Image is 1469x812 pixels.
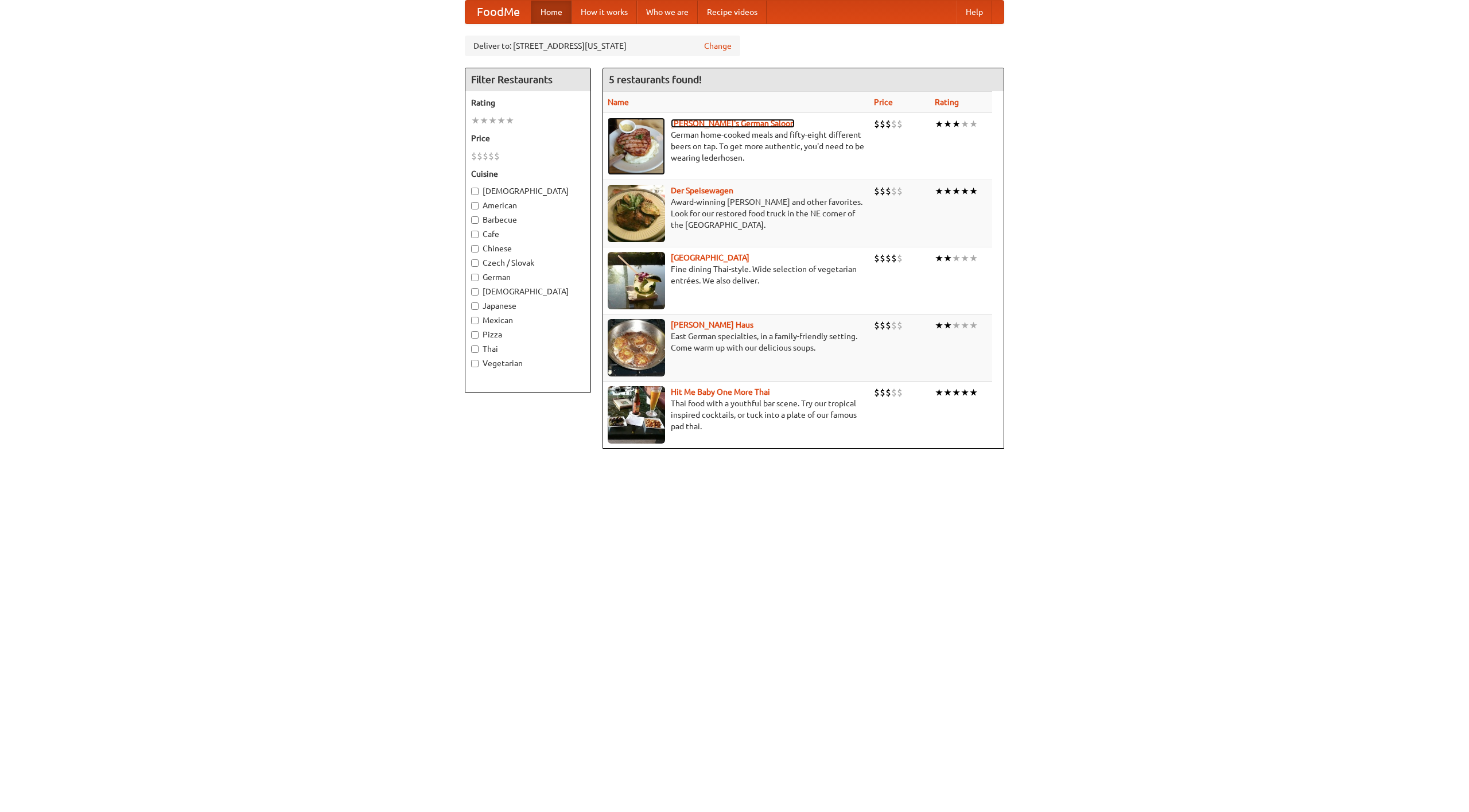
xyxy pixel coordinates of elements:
input: American [471,202,479,209]
li: $ [891,118,897,130]
li: ★ [969,386,978,399]
li: ★ [961,386,969,399]
li: ★ [497,114,506,127]
li: ★ [961,252,969,265]
li: $ [874,118,880,130]
li: ★ [952,118,961,130]
li: $ [891,319,897,332]
li: ★ [943,185,952,197]
input: [DEMOGRAPHIC_DATA] [471,188,479,195]
li: ★ [952,386,961,399]
label: [DEMOGRAPHIC_DATA] [471,286,585,297]
img: esthers.jpg [608,118,665,175]
li: $ [897,386,903,399]
a: FoodMe [465,1,531,24]
b: [PERSON_NAME]'s German Saloon [671,119,795,128]
li: ★ [935,252,943,265]
a: Hit Me Baby One More Thai [671,387,770,397]
li: ★ [480,114,488,127]
li: $ [874,252,880,265]
p: Fine dining Thai-style. Wide selection of vegetarian entrées. We also deliver. [608,263,865,286]
a: Der Speisewagen [671,186,733,195]
li: ★ [943,386,952,399]
li: ★ [952,319,961,332]
li: $ [880,252,885,265]
label: Czech / Slovak [471,257,585,269]
input: Japanese [471,302,479,310]
p: Thai food with a youthful bar scene. Try our tropical inspired cocktails, or tuck into a plate of... [608,398,865,432]
a: [GEOGRAPHIC_DATA] [671,253,749,262]
input: German [471,274,479,281]
h4: Filter Restaurants [465,68,590,91]
p: German home-cooked meals and fifty-eight different beers on tap. To get more authentic, you'd nee... [608,129,865,164]
label: Cafe [471,228,585,240]
label: Mexican [471,314,585,326]
label: [DEMOGRAPHIC_DATA] [471,185,585,197]
li: $ [880,185,885,197]
input: Cafe [471,231,479,238]
a: Recipe videos [698,1,767,24]
li: ★ [952,185,961,197]
a: Home [531,1,572,24]
input: Pizza [471,331,479,339]
ng-pluralize: 5 restaurants found! [609,74,702,85]
img: satay.jpg [608,252,665,309]
li: $ [471,150,477,162]
li: $ [874,319,880,332]
li: $ [897,252,903,265]
li: ★ [935,118,943,130]
p: East German specialties, in a family-friendly setting. Come warm up with our delicious soups. [608,331,865,353]
li: $ [477,150,483,162]
a: Help [957,1,992,24]
li: $ [885,185,891,197]
li: $ [885,319,891,332]
li: ★ [961,118,969,130]
label: Chinese [471,243,585,254]
label: Japanese [471,300,585,312]
li: ★ [943,118,952,130]
li: $ [494,150,500,162]
img: babythai.jpg [608,386,665,444]
li: ★ [935,319,943,332]
li: $ [891,386,897,399]
a: [PERSON_NAME] Haus [671,320,753,329]
li: $ [885,252,891,265]
li: $ [874,185,880,197]
input: Mexican [471,317,479,324]
label: Vegetarian [471,358,585,369]
div: Deliver to: [STREET_ADDRESS][US_STATE] [465,36,740,56]
img: kohlhaus.jpg [608,319,665,376]
input: Thai [471,345,479,353]
li: $ [891,185,897,197]
li: $ [897,319,903,332]
li: ★ [935,386,943,399]
li: $ [885,118,891,130]
input: Barbecue [471,216,479,224]
label: American [471,200,585,211]
h5: Rating [471,97,585,108]
li: $ [880,118,885,130]
p: Award-winning [PERSON_NAME] and other favorites. Look for our restored food truck in the NE corne... [608,196,865,231]
label: Thai [471,343,585,355]
a: Rating [935,98,959,107]
label: Pizza [471,329,585,340]
label: Barbecue [471,214,585,226]
li: $ [897,185,903,197]
li: $ [885,386,891,399]
li: ★ [969,118,978,130]
li: $ [880,386,885,399]
li: $ [488,150,494,162]
a: Who we are [637,1,698,24]
li: ★ [471,114,480,127]
a: Name [608,98,629,107]
a: How it works [572,1,637,24]
li: ★ [935,185,943,197]
li: ★ [961,185,969,197]
h5: Price [471,133,585,144]
label: German [471,271,585,283]
input: Czech / Slovak [471,259,479,267]
li: $ [897,118,903,130]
